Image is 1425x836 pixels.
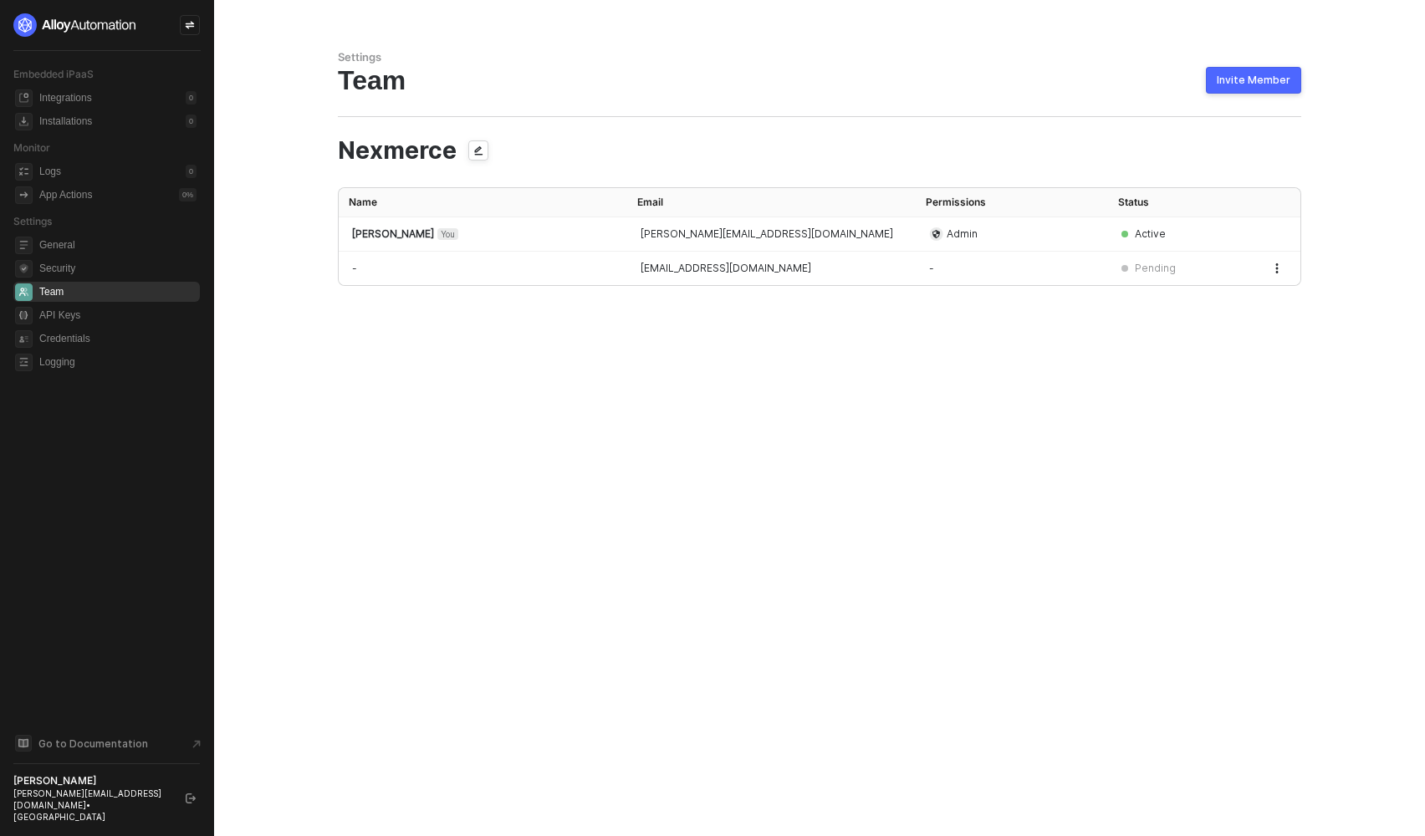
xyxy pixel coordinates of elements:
div: 0 [186,165,197,178]
div: Settings [338,50,1301,64]
span: icon-edit-team [463,137,493,167]
span: api-key [15,307,33,324]
span: icon-app-actions [15,186,33,204]
span: general [15,237,33,254]
div: - [929,262,1095,275]
a: Knowledge Base [13,733,201,753]
span: credentials [15,330,33,348]
span: You [437,228,458,240]
span: Embedded iPaaS [13,68,94,80]
span: Credentials [39,329,197,349]
div: [PERSON_NAME][EMAIL_ADDRESS][DOMAIN_NAME] • [GEOGRAPHIC_DATA] [13,788,171,823]
span: icon-swap [185,20,195,30]
div: 0 [186,115,197,128]
span: icon-admin [929,227,943,241]
span: integrations [15,89,33,107]
img: logo [13,13,137,37]
span: Nexmerce [338,139,457,163]
span: icon-logs [15,163,33,181]
div: Invite Member [1217,74,1290,87]
th: Email [627,188,916,217]
th: Status [1108,188,1253,217]
div: 0 [186,91,197,104]
div: Active [1135,227,1166,241]
div: App Actions [39,188,92,202]
div: [PERSON_NAME] [13,774,171,788]
div: - [352,262,614,275]
span: Go to Documentation [38,737,148,751]
span: Admin [947,227,978,241]
span: Settings [13,215,52,227]
span: document-arrow [188,736,205,752]
span: API Keys [39,305,197,325]
th: Permissions [916,188,1108,217]
span: installations [15,113,33,130]
a: logo [13,13,200,37]
span: Monitor [13,141,50,154]
td: [PERSON_NAME][EMAIL_ADDRESS][DOMAIN_NAME] [627,217,916,252]
span: logout [186,793,196,803]
button: Invite Member [1206,67,1301,94]
td: [EMAIL_ADDRESS][DOMAIN_NAME] [627,252,916,285]
div: 0 % [179,188,197,201]
span: security [15,260,33,278]
th: Name [339,188,627,217]
div: Logs [39,165,61,179]
span: Team [39,282,197,302]
span: Security [39,258,197,278]
div: Integrations [39,91,92,105]
div: Team [338,64,1301,96]
span: team [15,283,33,301]
div: Installations [39,115,92,129]
span: documentation [15,735,32,752]
span: General [39,235,197,255]
span: Logging [39,352,197,372]
div: Pending [1135,262,1176,275]
div: [PERSON_NAME] [352,227,614,241]
span: logging [15,354,33,371]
